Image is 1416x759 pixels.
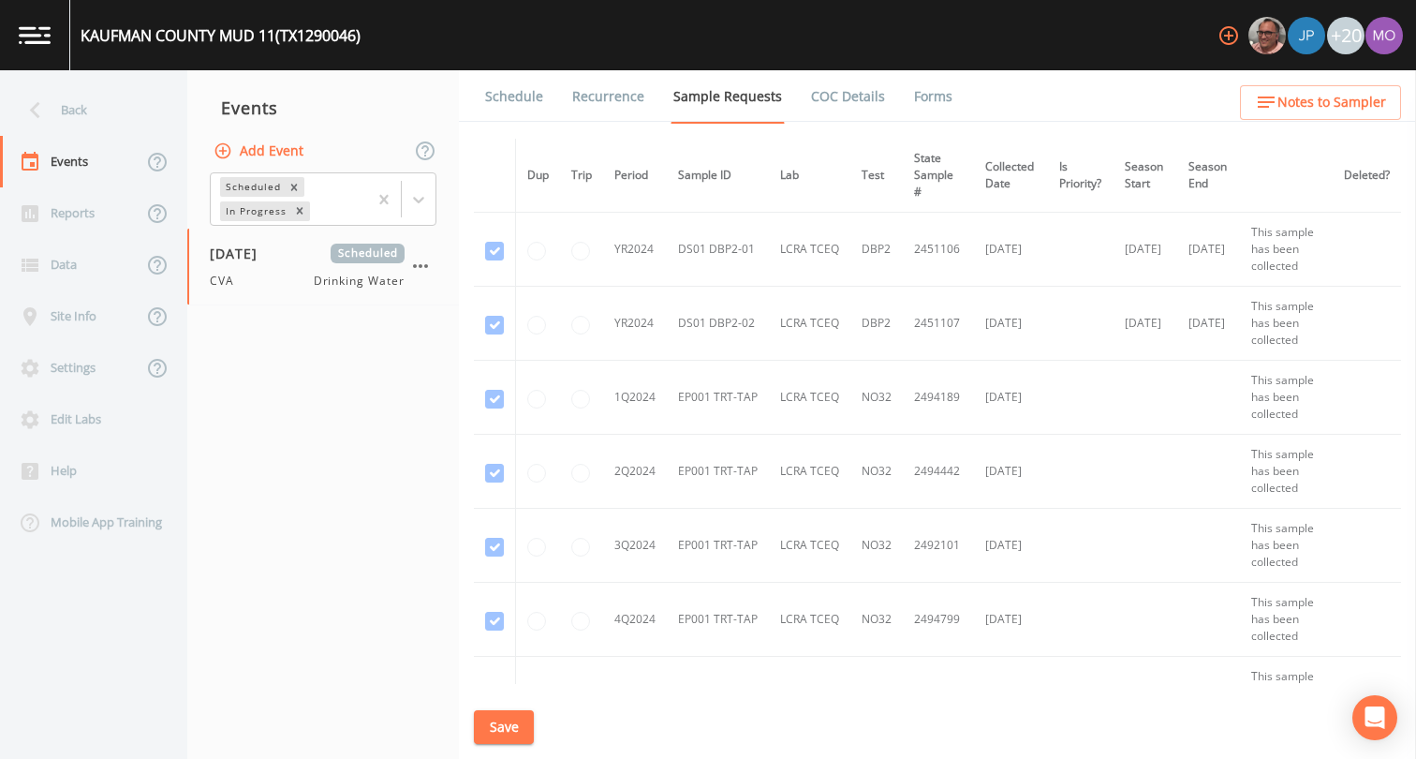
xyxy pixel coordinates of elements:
td: 3Q2024 [603,509,667,583]
td: 2494442 [903,435,974,509]
td: [DATE] [1114,213,1177,287]
th: Test [850,139,903,213]
td: LCRA TCEQ [769,213,850,287]
td: 2553770 [903,657,974,731]
div: Open Intercom Messenger [1352,695,1397,740]
td: LCRA TCEQ [769,287,850,361]
td: DBP2 [850,213,903,287]
td: YR2025 [603,657,667,731]
span: Scheduled [331,244,405,263]
td: 1Q2024 [603,361,667,435]
td: 2494189 [903,361,974,435]
a: Schedule [482,70,546,123]
td: DBP2 [850,657,903,731]
img: e2d790fa78825a4bb76dcb6ab311d44c [1248,17,1286,54]
td: [DATE] [974,287,1048,361]
th: Dup [516,139,561,213]
td: NO32 [850,583,903,657]
td: [DATE] [974,657,1048,731]
td: DS01 DBP2-01 [667,213,769,287]
span: CVA [210,273,245,290]
td: [DATE] [1114,657,1177,731]
td: LCRA TCEQ [769,435,850,509]
button: Save [474,710,534,745]
td: 2Q2024 [603,435,667,509]
td: EP001 TRT-TAP [667,435,769,509]
button: Add Event [210,134,311,169]
td: 2494799 [903,583,974,657]
div: Joshua gere Paul [1287,17,1326,54]
th: Period [603,139,667,213]
div: Remove Scheduled [284,177,304,197]
img: 4e251478aba98ce068fb7eae8f78b90c [1365,17,1403,54]
td: 2451107 [903,287,974,361]
td: This sample has been collected [1240,287,1333,361]
th: Lab [769,139,850,213]
td: 4Q2024 [603,583,667,657]
th: Sample ID [667,139,769,213]
img: logo [19,26,51,44]
td: [DATE] [974,583,1048,657]
span: [DATE] [210,244,271,263]
td: [DATE] [974,213,1048,287]
th: Deleted? [1333,139,1401,213]
td: DS01 DBP2-01 [667,657,769,731]
td: This sample has been collected [1240,583,1333,657]
td: NO32 [850,509,903,583]
td: [DATE] [1177,213,1240,287]
td: This sample has been collected [1240,509,1333,583]
td: LCRA TCEQ [769,657,850,731]
td: EP001 TRT-TAP [667,509,769,583]
td: DS01 DBP2-02 [667,287,769,361]
td: EP001 TRT-TAP [667,583,769,657]
span: Drinking Water [314,273,405,290]
td: [DATE] [1177,657,1240,731]
div: Events [187,84,459,131]
div: In Progress [220,201,289,221]
div: +20 [1327,17,1364,54]
td: YR2024 [603,213,667,287]
div: Scheduled [220,177,284,197]
th: State Sample # [903,139,974,213]
td: This sample has been collected [1240,361,1333,435]
td: NO32 [850,435,903,509]
a: [DATE]ScheduledCVADrinking Water [187,229,459,305]
td: 2451106 [903,213,974,287]
td: EP001 TRT-TAP [667,361,769,435]
td: DBP2 [850,287,903,361]
th: Season End [1177,139,1240,213]
th: Is Priority? [1048,139,1114,213]
a: Sample Requests [671,70,785,124]
th: Collected Date [974,139,1048,213]
td: LCRA TCEQ [769,583,850,657]
td: [DATE] [974,509,1048,583]
td: 2492101 [903,509,974,583]
td: [DATE] [1114,287,1177,361]
td: This sample has been collected [1240,213,1333,287]
img: 41241ef155101aa6d92a04480b0d0000 [1288,17,1325,54]
div: Mike Franklin [1247,17,1287,54]
td: [DATE] [1177,287,1240,361]
a: Forms [911,70,955,123]
td: NO32 [850,361,903,435]
td: This sample has been collected [1240,435,1333,509]
th: Trip [560,139,603,213]
th: Season Start [1114,139,1177,213]
td: [DATE] [974,361,1048,435]
td: LCRA TCEQ [769,361,850,435]
span: Notes to Sampler [1277,91,1386,114]
a: COC Details [808,70,888,123]
div: Remove In Progress [289,201,310,221]
div: KAUFMAN COUNTY MUD 11 (TX1290046) [81,24,361,47]
td: [DATE] [974,435,1048,509]
td: LCRA TCEQ [769,509,850,583]
td: This sample has been collected [1240,657,1333,731]
button: Notes to Sampler [1240,85,1401,120]
td: YR2024 [603,287,667,361]
a: Recurrence [569,70,647,123]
